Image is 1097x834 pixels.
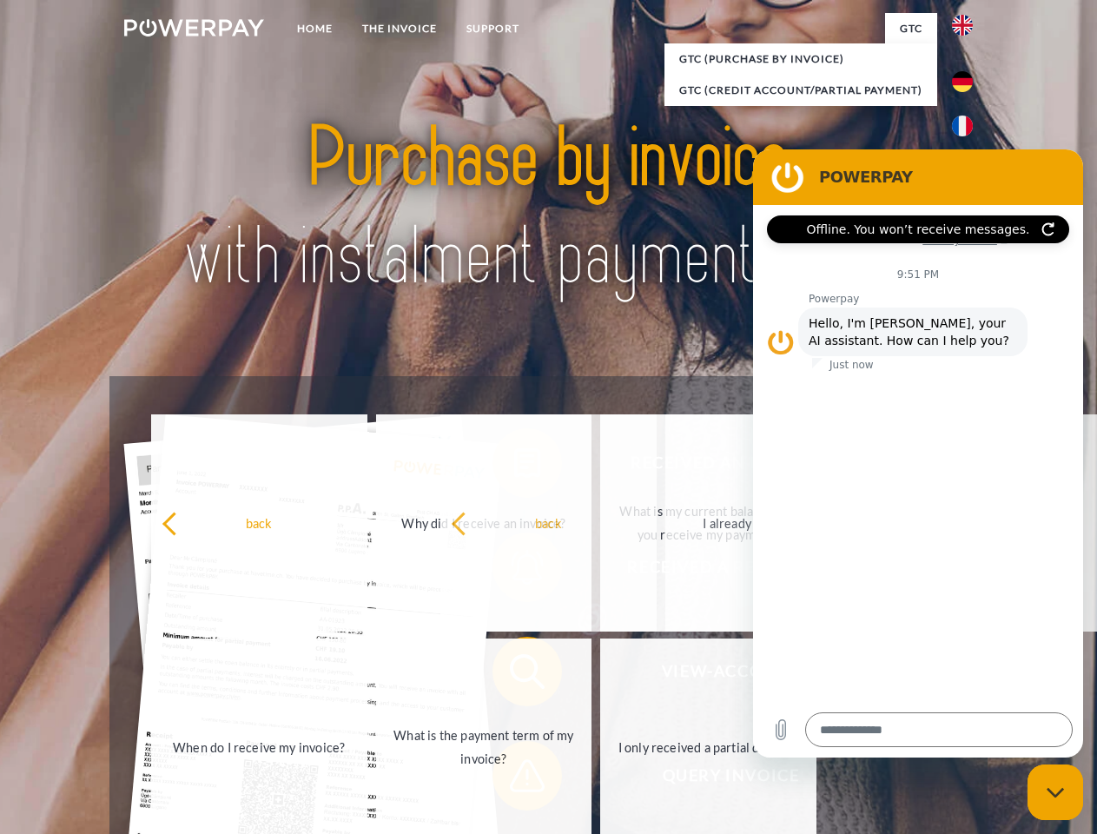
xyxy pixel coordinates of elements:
[451,511,646,534] div: back
[162,735,357,758] div: When do I receive my invoice?
[124,19,264,36] img: logo-powerpay-white.svg
[347,13,452,44] a: THE INVOICE
[952,116,973,136] img: fr
[282,13,347,44] a: Home
[387,724,582,771] div: What is the payment term of my invoice?
[753,149,1083,758] iframe: Messaging window
[387,511,582,534] div: Why did I receive an invoice?
[676,511,871,534] div: I already paid the invoice
[664,75,937,106] a: GTC (Credit account/partial payment)
[452,13,534,44] a: Support
[162,511,357,534] div: back
[664,43,937,75] a: GTC (Purchase by invoice)
[1028,764,1083,820] iframe: Button to launch messaging window, conversation in progress
[952,71,973,92] img: de
[952,15,973,36] img: en
[166,83,931,333] img: title-powerpay_en.svg
[885,13,937,44] a: GTC
[611,735,806,758] div: I only received a partial delivery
